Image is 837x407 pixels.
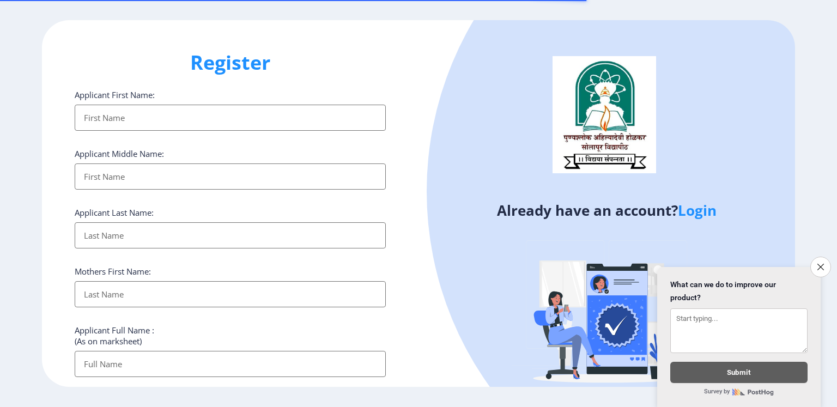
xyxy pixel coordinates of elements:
h1: Register [75,50,386,76]
input: First Name [75,105,386,131]
label: Mothers First Name: [75,266,151,277]
label: Applicant Last Name: [75,207,154,218]
h4: Already have an account? [427,202,787,219]
label: Applicant First Name: [75,89,155,100]
input: Full Name [75,351,386,377]
label: Applicant Middle Name: [75,148,164,159]
label: Applicant Full Name : (As on marksheet) [75,325,154,347]
input: Last Name [75,222,386,248]
img: logo [553,56,656,173]
input: First Name [75,163,386,190]
a: Login [678,201,717,220]
input: Last Name [75,281,386,307]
